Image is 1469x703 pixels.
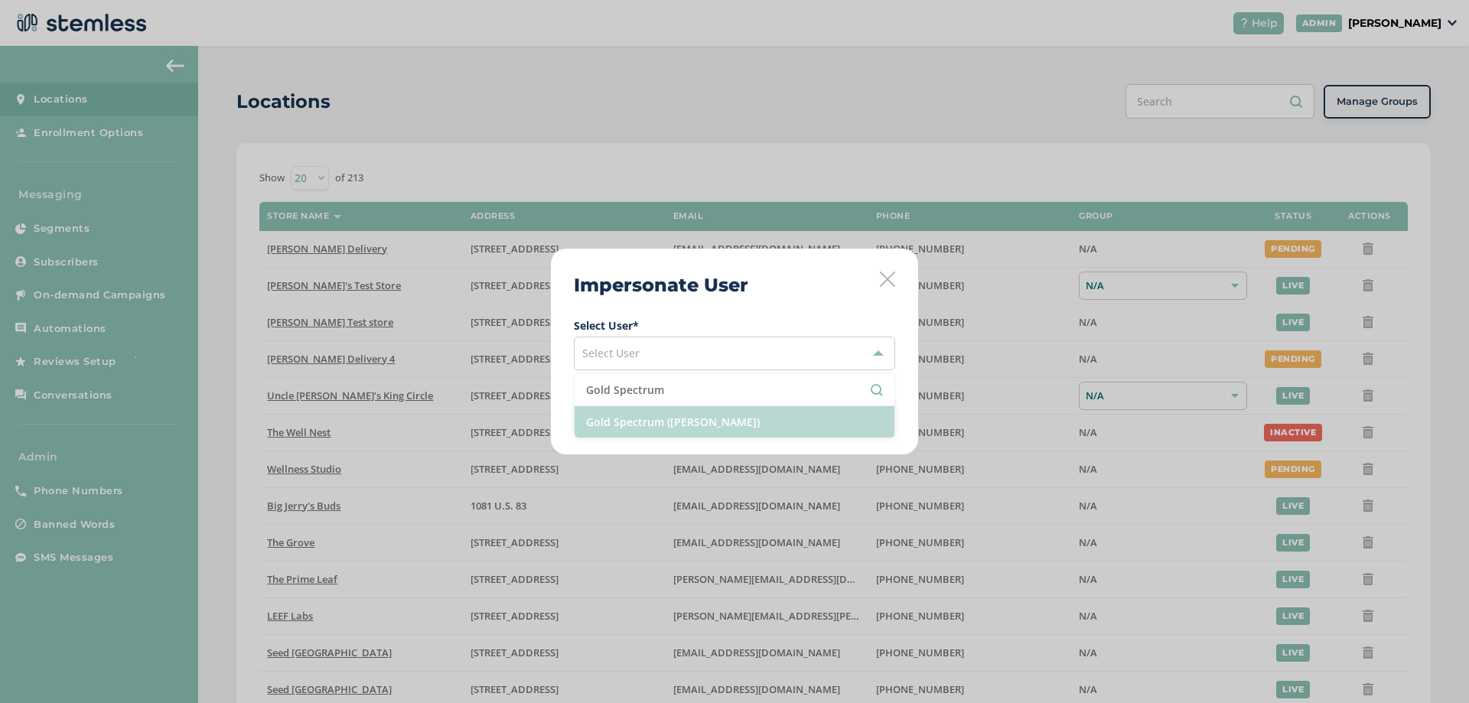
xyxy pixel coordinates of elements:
span: Select User [582,346,640,360]
label: Select User [574,317,895,334]
iframe: Chat Widget [1392,630,1469,703]
li: Gold Spectrum ([PERSON_NAME]) [575,406,894,438]
input: Search [586,382,883,398]
h2: Impersonate User [574,272,748,299]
